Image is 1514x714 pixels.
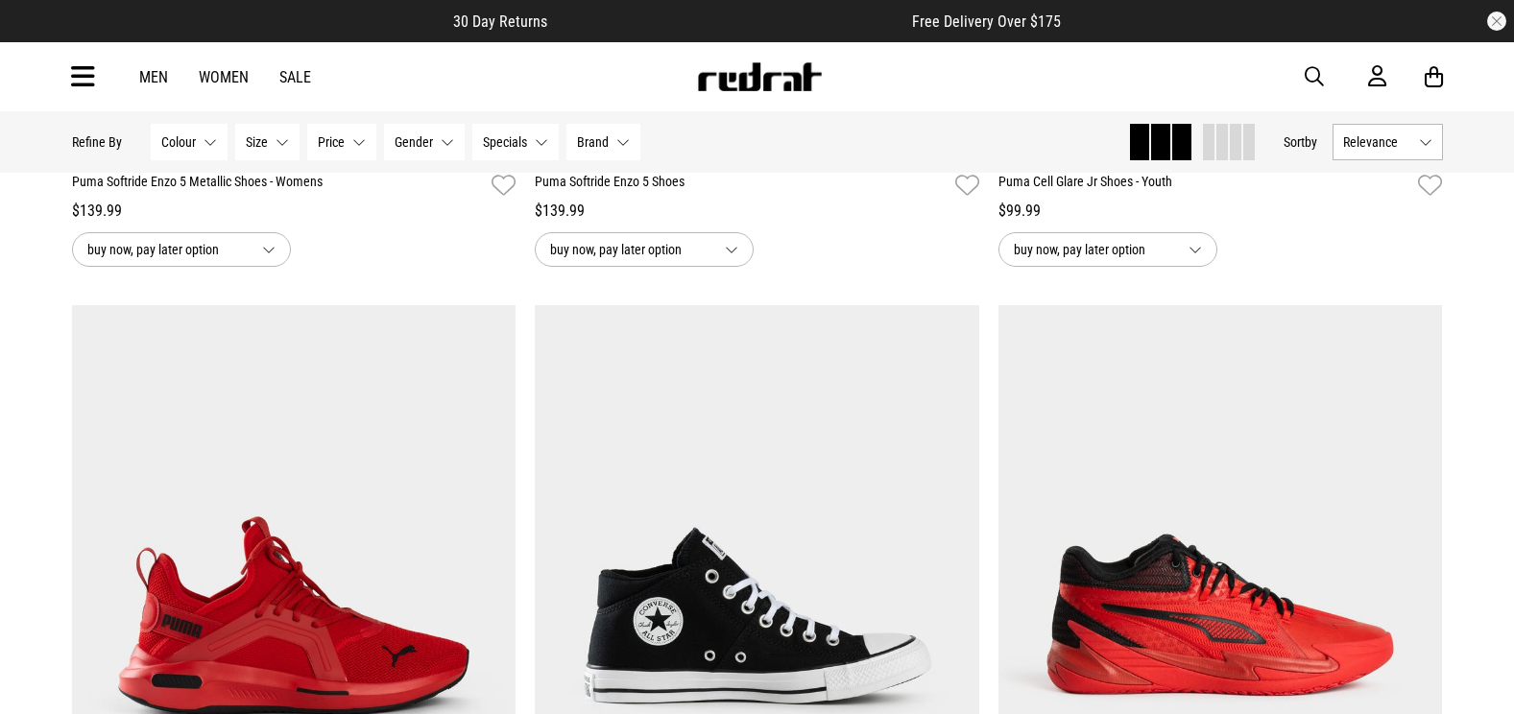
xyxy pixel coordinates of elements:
[318,134,345,150] span: Price
[586,12,874,31] iframe: Customer reviews powered by Trustpilot
[912,12,1061,31] span: Free Delivery Over $175
[87,238,247,261] span: buy now, pay later option
[72,200,517,223] div: $139.99
[72,232,291,267] button: buy now, pay later option
[161,134,196,150] span: Colour
[535,200,979,223] div: $139.99
[307,124,376,160] button: Price
[1305,134,1317,150] span: by
[139,68,168,86] a: Men
[535,232,754,267] button: buy now, pay later option
[998,172,1411,200] a: Puma Cell Glare Jr Shoes - Youth
[199,68,249,86] a: Women
[395,134,433,150] span: Gender
[535,172,948,200] a: Puma Softride Enzo 5 Shoes
[279,68,311,86] a: Sale
[1284,131,1317,154] button: Sortby
[235,124,300,160] button: Size
[1333,124,1443,160] button: Relevance
[566,124,640,160] button: Brand
[577,134,609,150] span: Brand
[472,124,559,160] button: Specials
[998,232,1217,267] button: buy now, pay later option
[453,12,547,31] span: 30 Day Returns
[998,200,1443,223] div: $99.99
[483,134,527,150] span: Specials
[384,124,465,160] button: Gender
[72,134,122,150] p: Refine By
[15,8,73,65] button: Open LiveChat chat widget
[1014,238,1173,261] span: buy now, pay later option
[1343,134,1411,150] span: Relevance
[696,62,823,91] img: Redrat logo
[246,134,268,150] span: Size
[72,172,485,200] a: Puma Softride Enzo 5 Metallic Shoes - Womens
[151,124,228,160] button: Colour
[550,238,709,261] span: buy now, pay later option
